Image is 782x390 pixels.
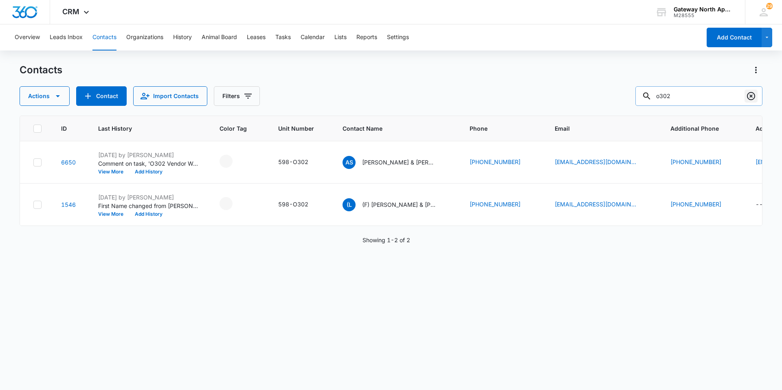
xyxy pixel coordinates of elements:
button: Animal Board [202,24,237,50]
div: Email - tlaura419@gmail.com - Select to Edit Field [555,200,651,210]
button: View More [98,212,129,217]
span: Unit Number [278,124,323,133]
a: Navigate to contact details page for Amanda Sathre & Christopher Robison [61,159,76,166]
div: - - Select to Edit Field [220,155,247,168]
span: (L [343,198,356,211]
button: Leases [247,24,266,50]
a: [EMAIL_ADDRESS][DOMAIN_NAME] [555,158,636,166]
div: - - Select to Edit Field [220,197,247,210]
div: Contact Name - (F) Laura Trabing & Samuel Lovato - Select to Edit Field [343,198,450,211]
div: Phone - (323) 353-6442 - Select to Edit Field [470,158,535,167]
a: Navigate to contact details page for (F) Laura Trabing & Samuel Lovato [61,201,76,208]
button: Import Contacts [133,86,207,106]
span: Phone [470,124,523,133]
div: Additional Phone - (720) 628-8224 - Select to Edit Field [670,200,736,210]
input: Search Contacts [635,86,762,106]
p: First Name changed from [PERSON_NAME] &amp; to (F) [PERSON_NAME] &amp;. [98,202,200,210]
p: Comment on task, 'O302 Vendor Work Order' "J&amp;D called and let me know the reason that there's... [98,159,200,168]
button: Organizations [126,24,163,50]
button: Tasks [275,24,291,50]
a: [PHONE_NUMBER] [670,158,721,166]
div: notifications count [766,3,773,9]
a: [PHONE_NUMBER] [470,200,521,208]
div: Additional Phone - (720) 345-2918 - Select to Edit Field [670,158,736,167]
button: Lists [334,24,347,50]
span: AS [343,156,356,169]
button: Add History [129,212,168,217]
div: account name [674,6,733,13]
button: Actions [749,64,762,77]
div: Additional Email - - Select to Edit Field [756,200,781,210]
button: Add Contact [76,86,127,106]
button: Clear [745,90,758,103]
div: 598-O302 [278,158,308,166]
span: 29 [766,3,773,9]
div: 598-O302 [278,200,308,208]
span: Additional Phone [670,124,736,133]
span: Contact Name [343,124,438,133]
span: CRM [62,7,79,16]
button: Add Contact [707,28,762,47]
span: Email [555,124,639,133]
button: Settings [387,24,409,50]
div: Phone - (970) 308-0279 - Select to Edit Field [470,200,535,210]
button: Actions [20,86,70,106]
button: Filters [214,86,260,106]
a: [PHONE_NUMBER] [470,158,521,166]
div: Unit Number - 598-O302 - Select to Edit Field [278,158,323,167]
button: Calendar [301,24,325,50]
a: [EMAIL_ADDRESS][DOMAIN_NAME] [555,200,636,208]
p: [PERSON_NAME] & [PERSON_NAME] [362,158,435,167]
h1: Contacts [20,64,62,76]
button: View More [98,169,129,174]
button: Contacts [92,24,116,50]
p: Showing 1-2 of 2 [362,236,410,244]
span: Color Tag [220,124,247,133]
span: ID [61,124,67,133]
div: Unit Number - 598-O302 - Select to Edit Field [278,200,323,210]
button: Overview [15,24,40,50]
div: account id [674,13,733,18]
span: Last History [98,124,188,133]
button: Reports [356,24,377,50]
div: Contact Name - Amanda Sathre & Christopher Robison - Select to Edit Field [343,156,450,169]
a: [PHONE_NUMBER] [670,200,721,208]
button: Add History [129,169,168,174]
p: [DATE] by [PERSON_NAME] [98,151,200,159]
p: (F) [PERSON_NAME] & [PERSON_NAME] [362,200,435,209]
button: Leads Inbox [50,24,83,50]
p: [DATE] by [PERSON_NAME] [98,193,200,202]
button: History [173,24,192,50]
div: --- [756,200,767,210]
div: Email - amandasathre@gmail.com - Select to Edit Field [555,158,651,167]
